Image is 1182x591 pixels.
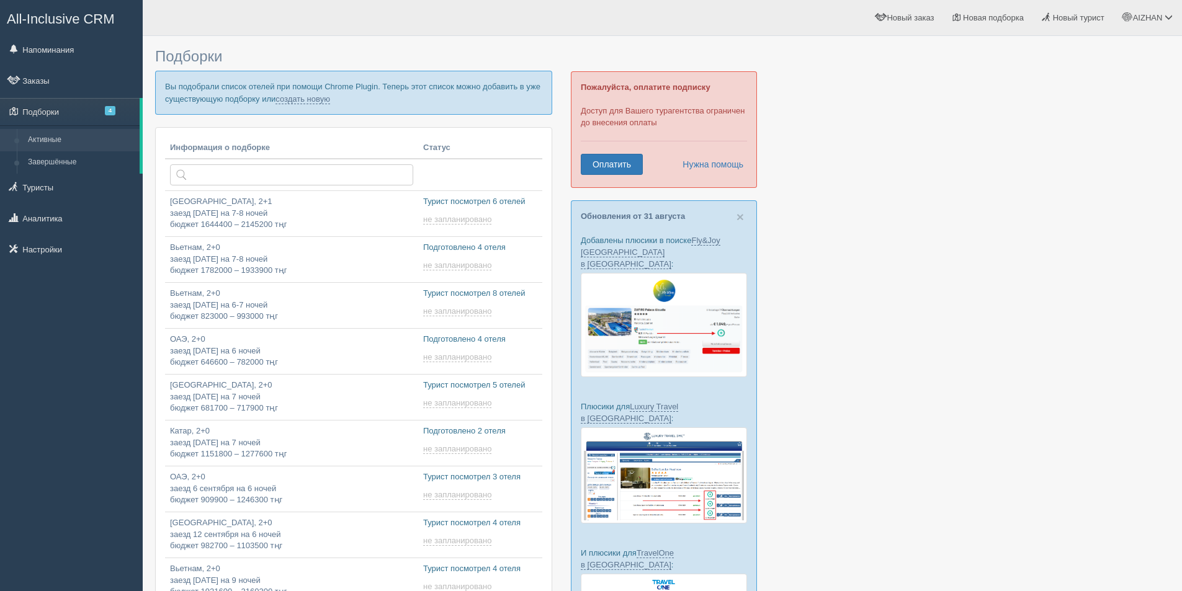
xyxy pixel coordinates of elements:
[165,512,418,558] a: [GEOGRAPHIC_DATA], 2+0заезд 12 сентября на 6 ночейбюджет 982700 – 1103500 тңг
[165,375,418,420] a: [GEOGRAPHIC_DATA], 2+0заезд [DATE] на 7 ночейбюджет 681700 – 717900 тңг
[423,536,491,546] span: не запланировано
[581,154,643,175] a: Оплатить
[423,334,537,345] p: Подготовлено 4 отеля
[423,425,537,437] p: Подготовлено 2 отеля
[165,466,418,512] a: ОАЭ, 2+0заезд 6 сентября на 6 ночейбюджет 909900 – 1246300 тңг
[423,517,537,529] p: Турист посмотрел 4 отеля
[581,211,685,221] a: Обновления от 31 августа
[737,210,744,223] button: Close
[170,380,413,414] p: [GEOGRAPHIC_DATA], 2+0 заезд [DATE] на 7 ночей бюджет 681700 – 717900 тңг
[423,380,537,391] p: Турист посмотрел 5 отелей
[737,210,744,224] span: ×
[170,517,413,552] p: [GEOGRAPHIC_DATA], 2+0 заезд 12 сентября на 6 ночей бюджет 982700 – 1103500 тңг
[105,106,115,115] span: 4
[674,154,744,175] a: Нужна помощь
[165,420,418,466] a: Катар, 2+0заезд [DATE] на 7 ночейбюджет 1151800 – 1277600 тңг
[423,536,494,546] a: не запланировано
[423,490,494,500] a: не запланировано
[275,94,330,104] a: создать новую
[423,215,491,224] span: не запланировано
[7,11,115,27] span: All-Inclusive CRM
[423,563,537,575] p: Турист посмотрел 4 отеля
[165,191,418,236] a: [GEOGRAPHIC_DATA], 2+1заезд [DATE] на 7-8 ночейбюджет 1644400 – 2145200 тңг
[887,13,934,22] span: Новый заказ
[581,401,747,424] p: Плюсики для :
[571,71,757,188] div: Доступ для Вашего турагентства ограничен до внесения оплаты
[418,137,542,159] th: Статус
[423,398,494,408] a: не запланировано
[581,234,747,270] p: Добавлены плюсики в поиске :
[170,164,413,185] input: Поиск по стране или туристу
[581,82,710,92] b: Пожалуйста, оплатите подписку
[581,548,674,570] a: TravelOne в [GEOGRAPHIC_DATA]
[170,242,413,277] p: Вьетнам, 2+0 заезд [DATE] на 7-8 ночей бюджет 1782000 – 1933900 тңг
[165,329,418,374] a: ОАЭ, 2+0заезд [DATE] на 6 ночейбюджет 646600 – 782000 тңг
[581,236,720,269] a: Fly&Joy [GEOGRAPHIC_DATA] в [GEOGRAPHIC_DATA]
[423,215,494,224] a: не запланировано
[423,352,494,362] a: не запланировано
[155,48,222,64] span: Подборки
[165,137,418,159] th: Информация о подборке
[423,288,537,300] p: Турист посмотрел 8 отелей
[170,288,413,322] p: Вьетнам, 2+0 заезд [DATE] на 6-7 ночей бюджет 823000 – 993000 тңг
[1053,13,1104,22] span: Новый турист
[581,547,747,571] p: И плюсики для :
[1,1,142,35] a: All-Inclusive CRM
[155,71,552,114] p: Вы подобрали список отелей при помощи Chrome Plugin. Теперь этот список можно добавить в уже суще...
[423,444,491,454] span: не запланировано
[170,196,413,231] p: [GEOGRAPHIC_DATA], 2+1 заезд [DATE] на 7-8 ночей бюджет 1644400 – 2145200 тңг
[581,273,747,377] img: fly-joy-de-proposal-crm-for-travel-agency.png
[581,427,747,523] img: luxury-travel-%D0%BF%D0%BE%D0%B4%D0%B1%D0%BE%D1%80%D0%BA%D0%B0-%D1%81%D1%80%D0%BC-%D0%B4%D0%BB%D1...
[963,13,1024,22] span: Новая подборка
[170,334,413,368] p: ОАЭ, 2+0 заезд [DATE] на 6 ночей бюджет 646600 – 782000 тңг
[423,196,537,208] p: Турист посмотрел 6 отелей
[423,471,537,483] p: Турист посмотрел 3 отеля
[170,425,413,460] p: Катар, 2+0 заезд [DATE] на 7 ночей бюджет 1151800 – 1277600 тңг
[22,129,140,151] a: Активные
[423,352,491,362] span: не запланировано
[22,151,140,174] a: Завершённые
[423,306,494,316] a: не запланировано
[170,471,413,506] p: ОАЭ, 2+0 заезд 6 сентября на 6 ночей бюджет 909900 – 1246300 тңг
[423,306,491,316] span: не запланировано
[423,260,491,270] span: не запланировано
[165,283,418,328] a: Вьетнам, 2+0заезд [DATE] на 6-7 ночейбюджет 823000 – 993000 тңг
[423,260,494,270] a: не запланировано
[581,402,678,424] a: Luxury Travel в [GEOGRAPHIC_DATA]
[423,444,494,454] a: не запланировано
[423,490,491,500] span: не запланировано
[423,242,537,254] p: Подготовлено 4 отеля
[423,398,491,408] span: не запланировано
[1133,13,1163,22] span: AIZHAN
[165,237,418,282] a: Вьетнам, 2+0заезд [DATE] на 7-8 ночейбюджет 1782000 – 1933900 тңг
